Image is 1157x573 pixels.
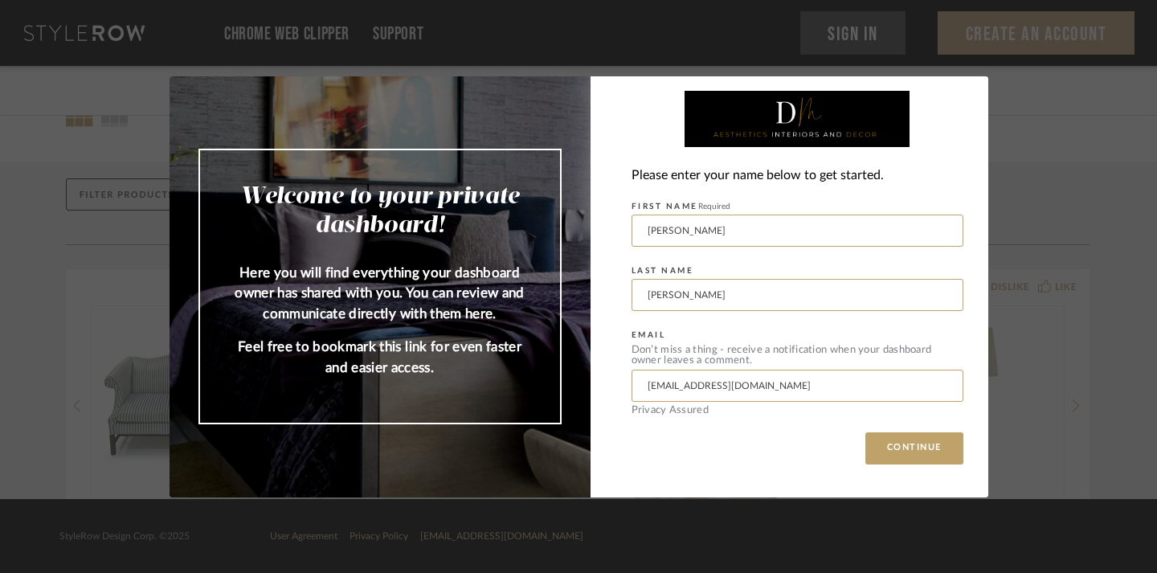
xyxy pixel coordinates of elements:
h2: Welcome to your private dashboard! [232,182,528,240]
label: LAST NAME [632,266,694,276]
div: Please enter your name below to get started. [632,165,963,186]
button: CONTINUE [865,432,963,465]
label: FIRST NAME [632,202,730,211]
p: Here you will find everything your dashboard owner has shared with you. You can review and commun... [232,263,528,325]
label: EMAIL [632,330,666,340]
span: Required [698,203,730,211]
div: Privacy Assured [632,405,963,415]
input: Enter Last Name [632,279,963,311]
input: Enter Email [632,370,963,402]
div: Don’t miss a thing - receive a notification when your dashboard owner leaves a comment. [632,345,963,366]
p: Feel free to bookmark this link for even faster and easier access. [232,337,528,378]
input: Enter First Name [632,215,963,247]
